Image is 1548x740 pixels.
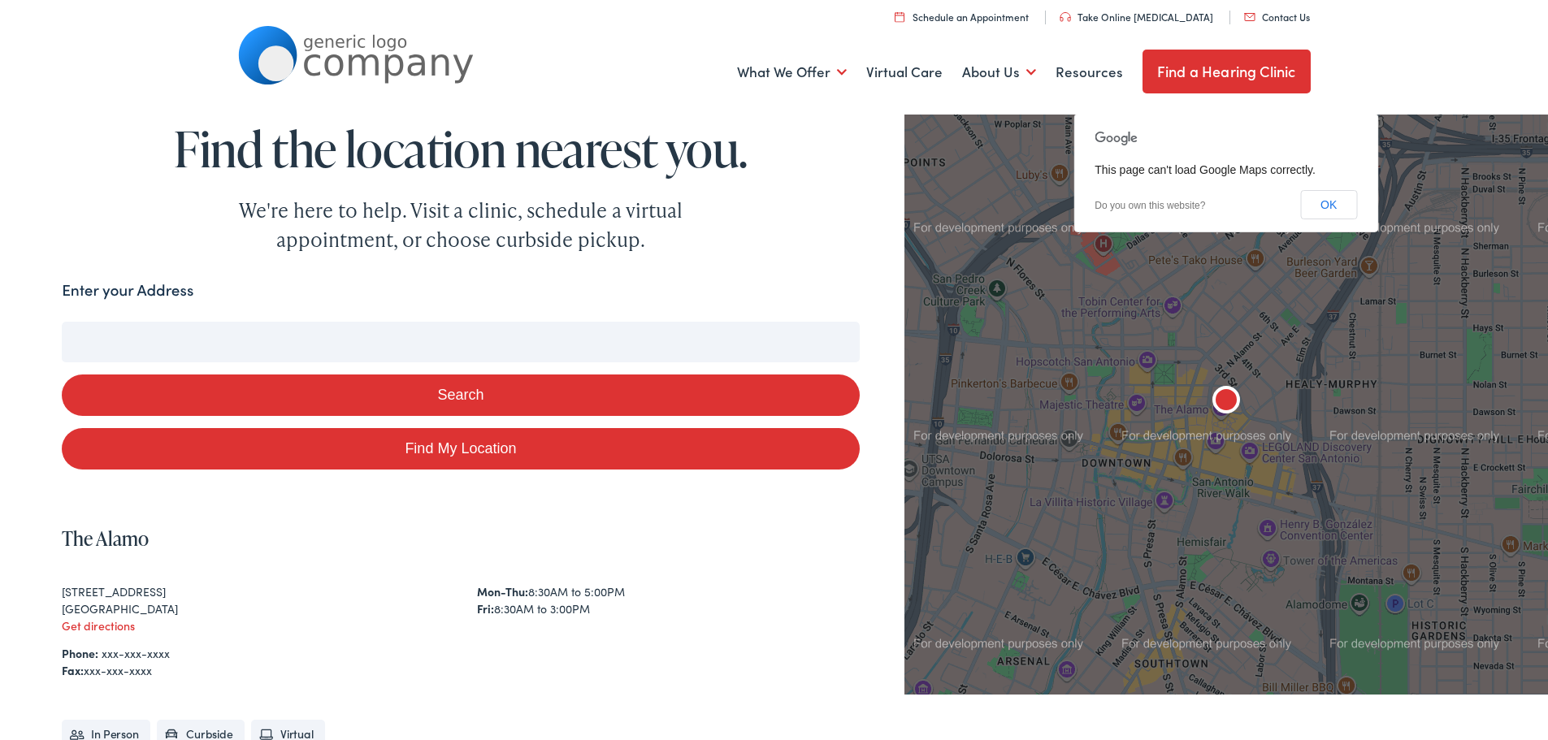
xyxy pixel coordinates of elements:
[1244,13,1255,21] img: utility icon
[477,583,528,599] strong: Mon-Thu:
[62,374,859,416] button: Search
[895,11,904,22] img: utility icon
[62,525,149,552] a: The Alamo
[1200,376,1252,428] div: The Alamo
[62,600,444,617] div: [GEOGRAPHIC_DATA]
[895,10,1029,24] a: Schedule an Appointment
[62,645,98,661] strong: Phone:
[1060,12,1071,22] img: utility icon
[62,662,859,679] div: xxx-xxx-xxxx
[62,122,859,175] h1: Find the location nearest you.
[962,42,1036,102] a: About Us
[1095,163,1316,176] span: This page can't load Google Maps correctly.
[1300,190,1357,219] button: OK
[1060,10,1213,24] a: Take Online [MEDICAL_DATA]
[477,583,860,617] div: 8:30AM to 5:00PM 8:30AM to 3:00PM
[1095,200,1205,211] a: Do you own this website?
[1056,42,1123,102] a: Resources
[62,279,193,302] label: Enter your Address
[102,645,170,661] a: xxx-xxx-xxxx
[62,617,135,634] a: Get directions
[737,42,847,102] a: What We Offer
[62,322,859,362] input: Enter your address or zip code
[201,196,721,254] div: We're here to help. Visit a clinic, schedule a virtual appointment, or choose curbside pickup.
[62,583,444,600] div: [STREET_ADDRESS]
[477,600,494,617] strong: Fri:
[62,428,859,470] a: Find My Location
[866,42,943,102] a: Virtual Care
[1244,10,1310,24] a: Contact Us
[1143,50,1311,93] a: Find a Hearing Clinic
[62,662,84,678] strong: Fax:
